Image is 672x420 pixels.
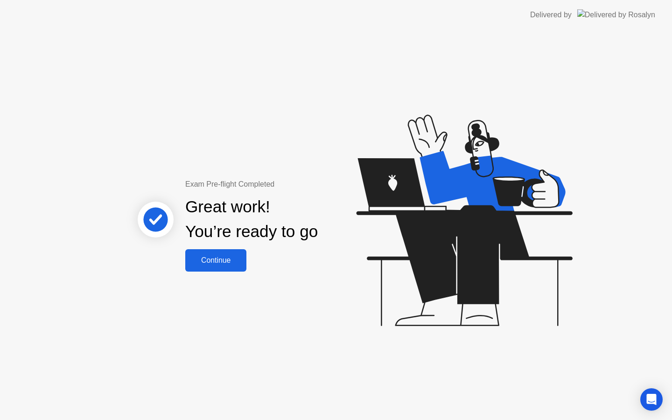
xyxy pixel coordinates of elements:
div: Continue [188,256,244,265]
div: Exam Pre-flight Completed [185,179,378,190]
img: Delivered by Rosalyn [577,9,655,20]
button: Continue [185,249,246,272]
div: Great work! You’re ready to go [185,195,318,244]
div: Delivered by [530,9,572,21]
div: Open Intercom Messenger [640,388,663,411]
